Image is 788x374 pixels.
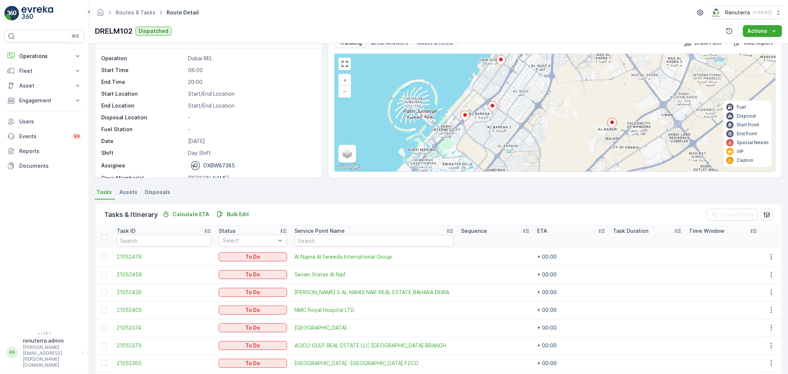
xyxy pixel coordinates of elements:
p: Documents [19,162,81,170]
a: 21052476 [117,253,211,261]
p: Calculate ETA [173,211,209,218]
span: Assets [119,188,137,196]
div: Toggle Row Selected [101,360,107,366]
div: Toggle Row Selected [101,289,107,295]
span: NMC Royal Hospital LTD [294,306,454,314]
p: To Do [245,306,260,314]
button: To Do [219,252,287,261]
p: 99 [74,133,80,139]
p: DXBW87385 [204,162,235,169]
a: View Fullscreen [339,58,350,69]
span: 21052374 [117,324,211,331]
span: − [343,88,347,94]
button: Bulk Edit [214,210,252,219]
p: To Do [245,289,260,296]
button: Renuterra(+04:00) [711,6,782,19]
button: Operations [4,49,84,64]
button: To Do [219,359,287,368]
p: Users [19,118,81,125]
button: Asset [4,78,84,93]
a: SALEH AHMED S AL NAHDI NAIF REAL ESTATE BAHARA DEIRA [294,289,454,296]
a: 21052426 [117,289,211,296]
button: Actions [743,25,782,37]
p: Fuel [737,104,746,110]
p: Day Shift [188,149,314,157]
a: Routes & Tasks [116,9,156,16]
p: Asset [19,82,69,89]
div: Toggle Row Selected [101,307,107,313]
p: Renuterra [725,9,750,16]
div: 0 [335,54,775,171]
p: Service Point Name [294,227,345,235]
button: Dispatched [136,27,171,35]
div: Toggle Row Selected [101,325,107,331]
p: Crew Member(s) [101,174,185,182]
p: renuterra.admin [23,337,78,344]
a: Zoom In [339,75,350,86]
span: Tasks [96,188,112,196]
p: Fuel Station [101,126,185,133]
p: Operation [101,55,185,62]
p: Engagement [19,97,69,104]
button: RRrenuterra.admin[PERSON_NAME][EMAIL_ADDRESS][PERSON_NAME][DOMAIN_NAME] [4,337,84,368]
img: logo_light-DOdMpM7g.png [21,6,53,21]
p: To Do [245,324,260,331]
p: Sequence [461,227,487,235]
p: - [188,114,314,121]
a: Al Najma Al fareeda International Group [294,253,454,261]
div: Toggle Row Selected [101,343,107,348]
a: 21052459 [117,271,211,278]
a: Centara Mirage Beach Resort -Dubai FZCO [294,360,454,367]
td: + 00:00 [533,283,610,301]
span: 21052373 [117,342,211,349]
button: Clear Filters [707,209,758,221]
p: [DATE] [188,137,314,145]
p: Start Point [737,122,759,128]
p: 06:00 [188,67,314,74]
p: VIP [737,149,744,154]
p: Caution [737,157,753,163]
span: + [343,77,347,83]
button: Engagement [4,93,84,108]
p: Start/End Location [188,90,314,98]
span: ACICO GULF REAL ESTATE LLC [GEOGRAPHIC_DATA] BRANCH [294,342,454,349]
a: Events99 [4,129,84,144]
p: Dubai REL [188,55,314,62]
p: Operations [19,52,69,60]
p: Fleet [19,67,69,75]
p: [PERSON_NAME] [188,174,314,182]
p: - [188,126,314,133]
p: [PERSON_NAME][EMAIL_ADDRESS][PERSON_NAME][DOMAIN_NAME] [23,344,78,368]
button: To Do [219,323,287,332]
p: Start/End Location [188,102,314,109]
a: Zoom Out [339,86,350,97]
p: End Time [101,78,185,86]
td: + 00:00 [533,248,610,266]
a: Seven States Al Naif [294,271,454,278]
p: ( +04:00 ) [753,10,772,16]
p: To Do [245,360,260,367]
p: Start Location [101,90,185,98]
a: Documents [4,159,84,173]
td: + 00:00 [533,354,610,372]
a: Al Zahra Hospital [294,324,454,331]
a: Reports [4,144,84,159]
p: Task Duration [613,227,648,235]
button: To Do [219,341,287,350]
p: Status [219,227,236,235]
span: [PERSON_NAME] S AL NAHDI NAIF REAL ESTATE BAHARA DEIRA [294,289,454,296]
td: + 00:00 [533,301,610,319]
a: 21052365 [117,360,211,367]
p: Time Window [689,227,724,235]
p: Tasks & Itinerary [104,210,158,220]
p: To Do [245,271,260,278]
button: To Do [219,288,287,297]
p: Disposal [737,113,756,119]
span: [GEOGRAPHIC_DATA] [294,324,454,331]
p: Disposal Location [101,114,185,121]
p: Actions [747,27,767,35]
